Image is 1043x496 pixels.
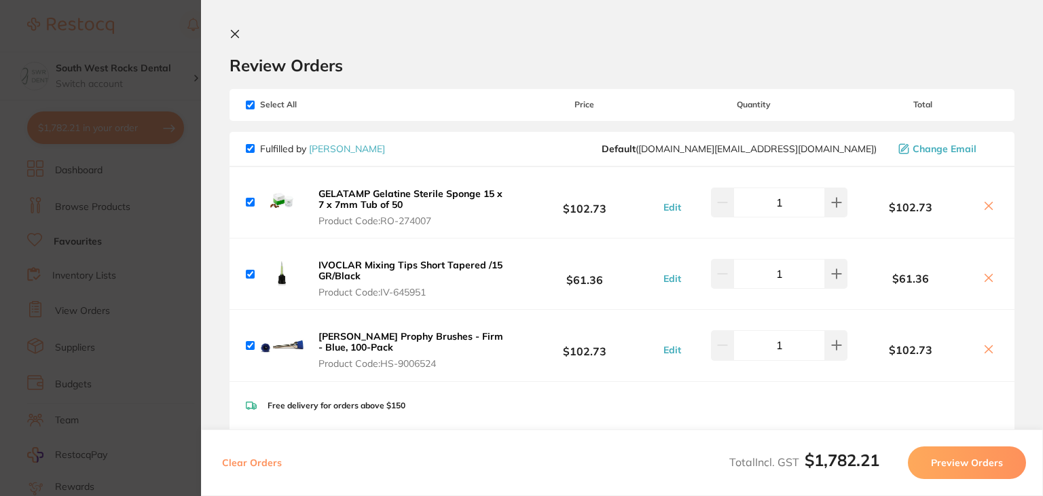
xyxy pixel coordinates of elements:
b: $102.73 [847,344,974,356]
span: Product Code: HS-9006524 [318,358,505,369]
img: eW91N3YxbQ [260,181,304,224]
b: $61.36 [847,272,974,285]
span: Total [847,100,998,109]
h2: Review Orders [230,55,1014,75]
img: ZTFlN3FyaQ [260,323,304,367]
img: ajFiNjA2aQ [260,252,304,296]
b: GELATAMP Gelatine Sterile Sponge 15 x 7 x 7mm Tub of 50 [318,188,502,211]
b: Default [602,143,636,155]
b: $102.73 [509,190,660,215]
button: Edit [659,272,685,285]
span: Price [509,100,660,109]
button: Preview Orders [908,446,1026,479]
b: IVOCLAR Mixing Tips Short Tapered /15 GR/Black [318,259,502,282]
button: GELATAMP Gelatine Sterile Sponge 15 x 7 x 7mm Tub of 50 Product Code:RO-274007 [314,188,509,227]
b: $102.73 [847,201,974,213]
a: [PERSON_NAME] [309,143,385,155]
b: $61.36 [509,262,660,287]
button: Edit [659,344,685,356]
button: [PERSON_NAME] Prophy Brushes - Firm - Blue, 100-Pack Product Code:HS-9006524 [314,330,509,370]
span: Change Email [913,143,976,154]
b: $1,782.21 [805,450,879,470]
p: Fulfilled by [260,143,385,154]
p: Free delivery for orders above $150 [268,401,405,410]
span: Product Code: RO-274007 [318,215,505,226]
span: customer.care@henryschein.com.au [602,143,877,154]
b: [PERSON_NAME] Prophy Brushes - Firm - Blue, 100-Pack [318,330,503,353]
span: Quantity [659,100,847,109]
span: Select All [246,100,382,109]
button: Edit [659,201,685,213]
span: Total Incl. GST [729,455,879,469]
button: Clear Orders [218,446,286,479]
b: $102.73 [509,333,660,358]
span: Product Code: IV-645951 [318,287,505,298]
button: Change Email [894,143,998,155]
button: IVOCLAR Mixing Tips Short Tapered /15 GR/Black Product Code:IV-645951 [314,259,509,298]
